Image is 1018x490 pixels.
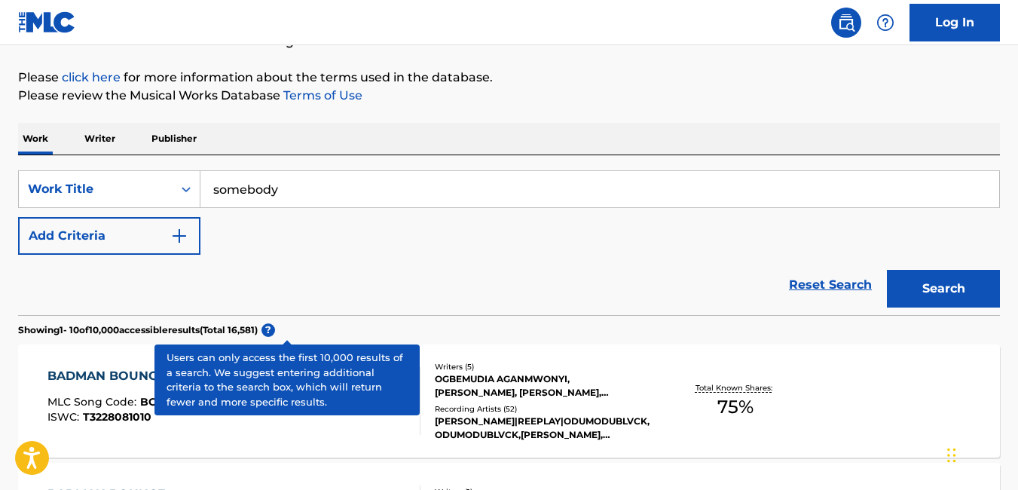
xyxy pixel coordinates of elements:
[140,395,177,409] span: BC4L11
[18,11,76,33] img: MLC Logo
[18,69,1000,87] p: Please for more information about the terms used in the database.
[876,14,894,32] img: help
[435,403,653,415] div: Recording Artists ( 52 )
[28,180,164,198] div: Work Title
[83,410,151,424] span: T3228081010
[18,123,53,155] p: Work
[435,372,653,400] div: OGBEMUDIA AGANMWONYI, [PERSON_NAME], [PERSON_NAME], [PERSON_NAME], [PERSON_NAME]
[18,87,1000,105] p: Please review the Musical Works Database
[47,395,140,409] span: MLC Song Code :
[147,123,201,155] p: Publisher
[831,8,861,38] a: Public Search
[18,345,1000,458] a: BADMAN BOUNCEMLC Song Code:BC4L11ISWC:T3228081010Writers (5)OGBEMUDIA AGANMWONYI, [PERSON_NAME], ...
[62,70,121,84] a: click here
[781,268,879,302] a: Reset Search
[435,361,653,372] div: Writers ( 5 )
[47,367,177,385] div: BADMAN BOUNCE
[170,227,188,245] img: 9d2ae6d4665cec9f34b9.svg
[435,415,653,442] div: [PERSON_NAME]|REEPLAY|ODUMODUBLVCK, ODUMODUBLVCK,[PERSON_NAME],[PERSON_NAME], [PERSON_NAME]|REEPL...
[80,123,120,155] p: Writer
[18,323,258,337] p: Showing 1 - 10 of 10,000 accessible results (Total 16,581 )
[947,433,956,478] div: Drag
[695,382,776,394] p: Total Known Shares:
[18,217,200,255] button: Add Criteria
[18,170,1000,315] form: Search Form
[717,394,754,421] span: 75 %
[280,88,362,103] a: Terms of Use
[887,270,1000,308] button: Search
[837,14,855,32] img: search
[943,418,1018,490] iframe: Chat Widget
[870,8,900,38] div: Help
[47,410,83,424] span: ISWC :
[261,323,275,337] span: ?
[909,4,1000,41] a: Log In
